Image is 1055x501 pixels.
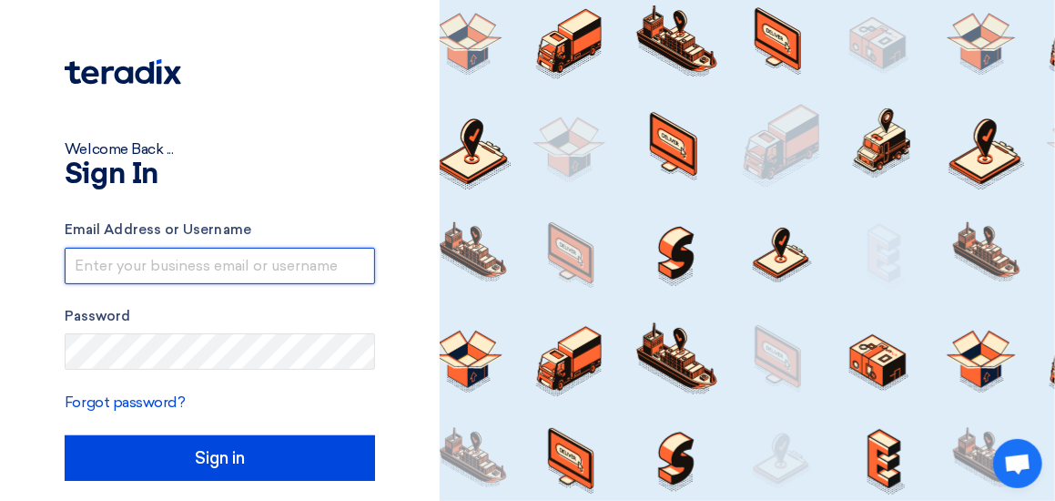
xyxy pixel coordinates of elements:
[65,220,375,240] label: Email Address or Username
[65,435,375,481] input: Sign in
[65,160,375,189] h1: Sign In
[65,306,375,327] label: Password
[65,59,181,85] img: Teradix logo
[65,394,185,411] a: Forgot password?
[65,138,375,160] div: Welcome Back ...
[65,248,375,284] input: Enter your business email or username
[993,439,1042,488] a: Open chat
